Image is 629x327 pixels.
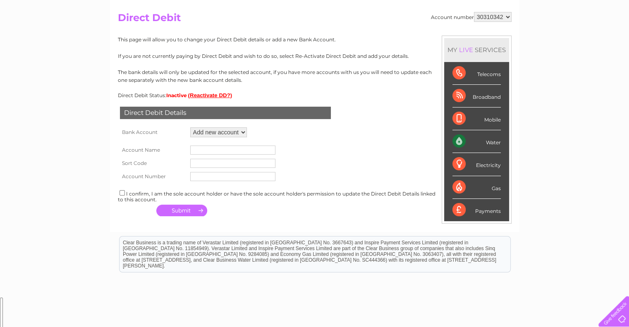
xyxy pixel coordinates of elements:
button: (Reactivate DD?) [188,92,232,98]
a: Contact [574,35,594,41]
div: Electricity [452,153,501,176]
div: LIVE [457,46,475,54]
div: Water [452,130,501,153]
div: Direct Debit Status: [118,92,512,98]
div: Direct Debit Details [120,107,331,119]
div: Telecoms [452,62,501,85]
a: Log out [602,35,621,41]
div: Payments [452,199,501,221]
div: MY SERVICES [444,38,509,62]
a: Water [483,35,499,41]
p: This page will allow you to change your Direct Debit details or add a new Bank Account. [118,36,512,43]
p: The bank details will only be updated for the selected account, if you have more accounts with us... [118,68,512,84]
a: Telecoms [527,35,552,41]
a: 0333 014 3131 [473,4,530,14]
h2: Direct Debit [118,12,512,28]
span: Inactive [166,92,187,98]
th: Sort Code [118,157,188,170]
div: Gas [452,176,501,199]
div: Clear Business is a trading name of Verastar Limited (registered in [GEOGRAPHIC_DATA] No. 3667643... [120,5,510,40]
th: Account Name [118,143,188,157]
div: Mobile [452,107,501,130]
th: Bank Account [118,125,188,139]
p: If you are not currently paying by Direct Debit and wish to do so, select Re-Activate Direct Debi... [118,52,512,60]
div: I confirm, I am the sole account holder or have the sole account holder's permission to update th... [118,189,512,203]
img: logo.png [22,21,64,47]
th: Account Number [118,170,188,183]
a: Energy [504,35,522,41]
a: Blog [557,35,569,41]
div: Broadband [452,85,501,107]
div: Account number [431,12,512,22]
